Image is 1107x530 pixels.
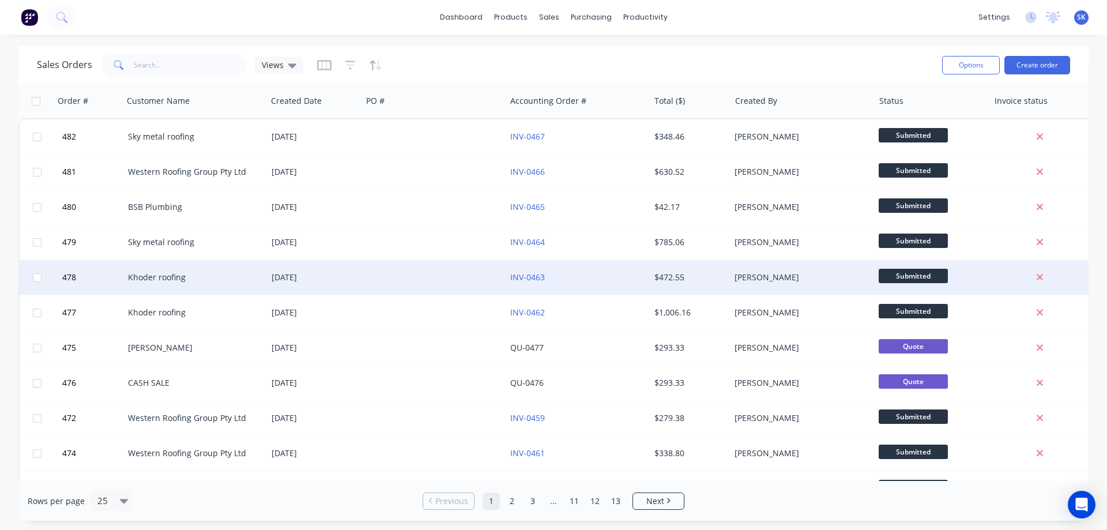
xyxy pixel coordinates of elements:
[654,377,722,389] div: $293.33
[646,495,664,507] span: Next
[654,342,722,354] div: $293.33
[128,201,256,213] div: BSB Plumbing
[59,366,128,400] button: 476
[62,377,76,389] span: 476
[510,95,586,107] div: Accounting Order #
[879,304,948,318] span: Submitted
[272,166,357,178] div: [DATE]
[37,59,92,70] h1: Sales Orders
[942,56,1000,74] button: Options
[28,495,85,507] span: Rows per page
[735,307,863,318] div: [PERSON_NAME]
[128,131,256,142] div: Sky metal roofing
[435,495,468,507] span: Previous
[510,448,545,458] a: INV-0461
[272,131,357,142] div: [DATE]
[735,342,863,354] div: [PERSON_NAME]
[654,307,722,318] div: $1,006.16
[272,342,357,354] div: [DATE]
[128,448,256,459] div: Western Roofing Group Pty Ltd
[879,409,948,424] span: Submitted
[735,236,863,248] div: [PERSON_NAME]
[654,95,685,107] div: Total ($)
[510,201,545,212] a: INV-0465
[533,9,565,26] div: sales
[879,198,948,213] span: Submitted
[735,95,777,107] div: Created By
[524,493,541,510] a: Page 3
[128,166,256,178] div: Western Roofing Group Pty Ltd
[128,307,256,318] div: Khoder roofing
[62,412,76,424] span: 472
[59,225,128,260] button: 479
[654,201,722,213] div: $42.17
[272,377,357,389] div: [DATE]
[272,272,357,283] div: [DATE]
[59,260,128,295] button: 478
[272,236,357,248] div: [DATE]
[271,95,322,107] div: Created Date
[995,95,1048,107] div: Invoice status
[510,412,545,423] a: INV-0459
[59,155,128,189] button: 481
[973,9,1016,26] div: settings
[735,448,863,459] div: [PERSON_NAME]
[735,166,863,178] div: [PERSON_NAME]
[654,131,722,142] div: $348.46
[1068,491,1095,518] div: Open Intercom Messenger
[879,128,948,142] span: Submitted
[735,201,863,213] div: [PERSON_NAME]
[879,163,948,178] span: Submitted
[510,272,545,283] a: INV-0463
[59,401,128,435] button: 472
[510,236,545,247] a: INV-0464
[62,131,76,142] span: 482
[565,9,617,26] div: purchasing
[483,493,500,510] a: Page 1 is your current page
[62,166,76,178] span: 481
[654,166,722,178] div: $630.52
[566,493,583,510] a: Page 11
[128,272,256,283] div: Khoder roofing
[654,412,722,424] div: $279.38
[510,377,544,388] a: QU-0476
[510,342,544,353] a: QU-0477
[128,377,256,389] div: CASH SALE
[879,95,903,107] div: Status
[59,295,128,330] button: 477
[59,471,128,506] button: 473
[735,412,863,424] div: [PERSON_NAME]
[262,59,284,71] span: Views
[654,272,722,283] div: $472.55
[59,119,128,154] button: 482
[879,339,948,354] span: Quote
[510,307,545,318] a: INV-0462
[545,493,562,510] a: Jump forward
[503,493,521,510] a: Page 2
[62,342,76,354] span: 475
[127,95,190,107] div: Customer Name
[510,131,545,142] a: INV-0467
[134,54,246,77] input: Search...
[607,493,624,510] a: Page 13
[272,448,357,459] div: [DATE]
[1004,56,1070,74] button: Create order
[735,377,863,389] div: [PERSON_NAME]
[62,236,76,248] span: 479
[272,201,357,213] div: [DATE]
[21,9,38,26] img: Factory
[586,493,604,510] a: Page 12
[735,131,863,142] div: [PERSON_NAME]
[58,95,88,107] div: Order #
[62,307,76,318] span: 477
[510,166,545,177] a: INV-0466
[423,495,474,507] a: Previous page
[879,480,948,494] span: Submitted
[59,190,128,224] button: 480
[879,234,948,248] span: Submitted
[654,448,722,459] div: $338.80
[879,269,948,283] span: Submitted
[62,201,76,213] span: 480
[434,9,488,26] a: dashboard
[633,495,684,507] a: Next page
